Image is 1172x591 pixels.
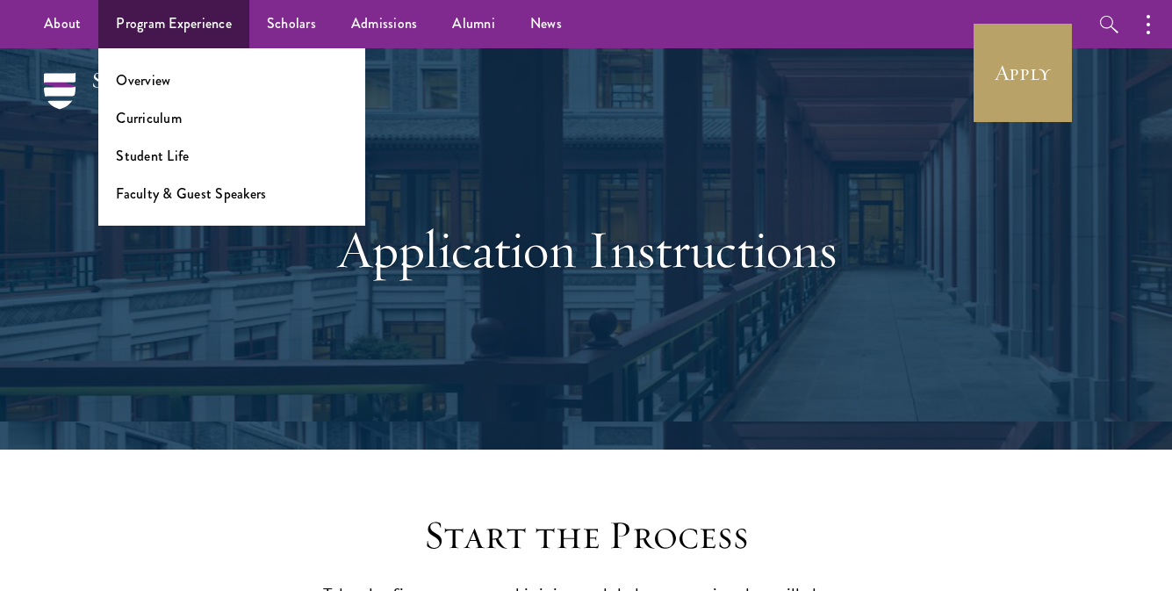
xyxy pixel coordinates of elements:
a: Apply [974,24,1072,122]
img: Schwarzman Scholars [44,73,228,134]
h2: Start the Process [314,511,859,560]
a: Curriculum [116,108,182,128]
a: Faculty & Guest Speakers [116,184,266,204]
a: Overview [116,70,170,90]
h1: Application Instructions [284,218,889,281]
a: Student Life [116,146,189,166]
